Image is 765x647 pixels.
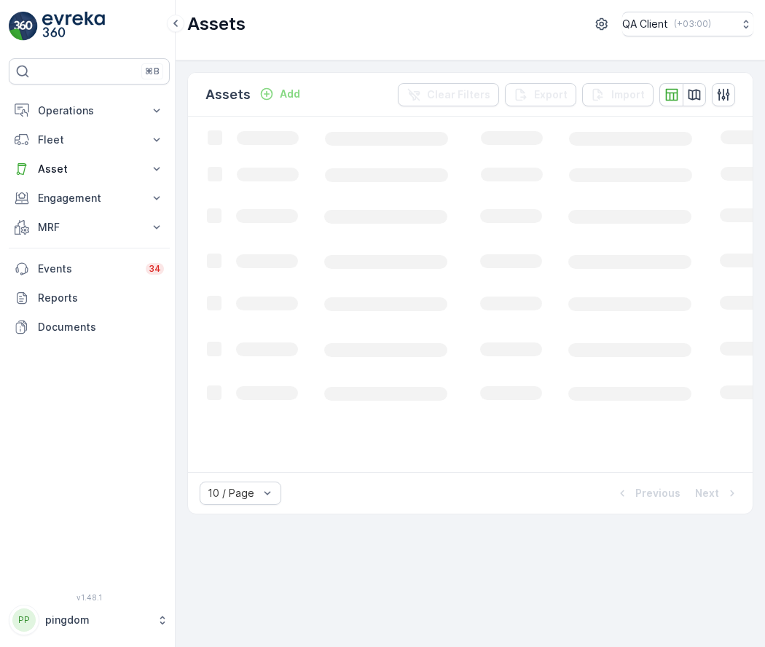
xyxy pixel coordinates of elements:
[695,486,719,501] p: Next
[613,485,682,502] button: Previous
[42,12,105,41] img: logo_light-DOdMpM7g.png
[622,17,668,31] p: QA Client
[145,66,160,77] p: ⌘B
[9,313,170,342] a: Documents
[9,283,170,313] a: Reports
[398,83,499,106] button: Clear Filters
[9,154,170,184] button: Asset
[9,593,170,602] span: v 1.48.1
[9,96,170,125] button: Operations
[534,87,568,102] p: Export
[611,87,645,102] p: Import
[205,85,251,105] p: Assets
[38,133,141,147] p: Fleet
[9,184,170,213] button: Engagement
[149,263,161,275] p: 34
[9,254,170,283] a: Events34
[38,320,164,334] p: Documents
[45,613,149,627] p: pingdom
[582,83,654,106] button: Import
[38,162,141,176] p: Asset
[694,485,741,502] button: Next
[280,87,300,101] p: Add
[187,12,246,36] p: Assets
[9,213,170,242] button: MRF
[9,125,170,154] button: Fleet
[9,12,38,41] img: logo
[38,220,141,235] p: MRF
[427,87,490,102] p: Clear Filters
[38,191,141,205] p: Engagement
[9,605,170,635] button: PPpingdom
[505,83,576,106] button: Export
[622,12,753,36] button: QA Client(+03:00)
[38,103,141,118] p: Operations
[254,85,306,103] button: Add
[635,486,680,501] p: Previous
[12,608,36,632] div: PP
[38,262,137,276] p: Events
[674,18,711,30] p: ( +03:00 )
[38,291,164,305] p: Reports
